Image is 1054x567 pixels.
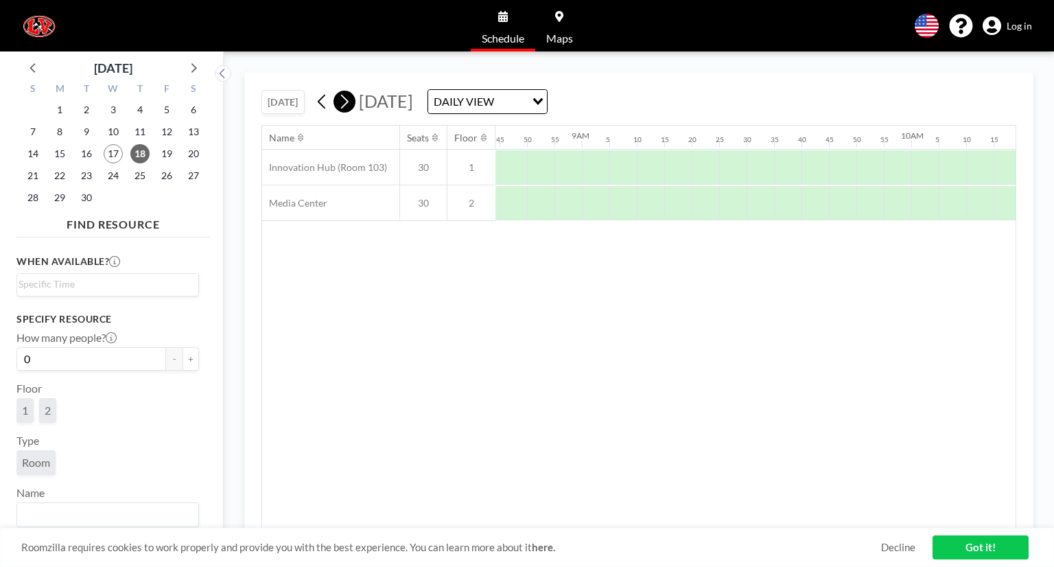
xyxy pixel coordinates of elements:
[180,81,207,99] div: S
[21,541,881,554] span: Roomzilla requires cookies to work properly and provide you with the best experience. You can lea...
[22,404,28,417] span: 1
[262,161,387,174] span: Innovation Hub (Room 103)
[77,122,96,141] span: Tuesday, September 9, 2025
[19,506,191,524] input: Search for option
[447,161,495,174] span: 1
[532,541,555,553] a: here.
[880,135,889,144] div: 55
[661,135,669,144] div: 15
[23,144,43,163] span: Sunday, September 14, 2025
[881,541,915,554] a: Decline
[184,166,203,185] span: Saturday, September 27, 2025
[23,166,43,185] span: Sunday, September 21, 2025
[153,81,180,99] div: F
[94,58,132,78] div: [DATE]
[104,166,123,185] span: Wednesday, September 24, 2025
[130,100,150,119] span: Thursday, September 4, 2025
[157,122,176,141] span: Friday, September 12, 2025
[447,197,495,209] span: 2
[104,144,123,163] span: Wednesday, September 17, 2025
[184,122,203,141] span: Saturday, September 13, 2025
[431,93,497,111] span: DAILY VIEW
[633,135,642,144] div: 10
[100,81,127,99] div: W
[126,81,153,99] div: T
[23,188,43,207] span: Sunday, September 28, 2025
[400,161,447,174] span: 30
[50,166,69,185] span: Monday, September 22, 2025
[1007,20,1032,32] span: Log in
[551,135,559,144] div: 55
[130,166,150,185] span: Thursday, September 25, 2025
[104,100,123,119] span: Wednesday, September 3, 2025
[935,135,939,144] div: 5
[496,135,504,144] div: 45
[606,135,610,144] div: 5
[22,456,50,470] span: Room
[50,144,69,163] span: Monday, September 15, 2025
[16,486,45,500] label: Name
[798,135,806,144] div: 40
[524,135,532,144] div: 50
[130,144,150,163] span: Thursday, September 18, 2025
[400,197,447,209] span: 30
[47,81,73,99] div: M
[901,130,924,141] div: 10AM
[428,90,547,113] div: Search for option
[50,122,69,141] span: Monday, September 8, 2025
[157,144,176,163] span: Friday, September 19, 2025
[743,135,751,144] div: 30
[157,166,176,185] span: Friday, September 26, 2025
[77,166,96,185] span: Tuesday, September 23, 2025
[716,135,724,144] div: 25
[771,135,779,144] div: 35
[983,16,1032,36] a: Log in
[261,90,305,114] button: [DATE]
[269,132,294,144] div: Name
[77,188,96,207] span: Tuesday, September 30, 2025
[933,535,1029,559] a: Got it!
[130,122,150,141] span: Thursday, September 11, 2025
[77,100,96,119] span: Tuesday, September 2, 2025
[157,100,176,119] span: Friday, September 5, 2025
[23,122,43,141] span: Sunday, September 7, 2025
[572,130,589,141] div: 9AM
[825,135,834,144] div: 45
[853,135,861,144] div: 50
[50,100,69,119] span: Monday, September 1, 2025
[45,404,51,417] span: 2
[482,33,524,44] span: Schedule
[22,12,56,40] img: organization-logo
[16,313,199,325] h3: Specify resource
[184,100,203,119] span: Saturday, September 6, 2025
[77,144,96,163] span: Tuesday, September 16, 2025
[963,135,971,144] div: 10
[73,81,100,99] div: T
[183,347,199,371] button: +
[546,33,573,44] span: Maps
[20,81,47,99] div: S
[19,277,191,292] input: Search for option
[16,434,39,448] label: Type
[16,382,42,395] label: Floor
[16,212,210,231] h4: FIND RESOURCE
[50,188,69,207] span: Monday, September 29, 2025
[184,144,203,163] span: Saturday, September 20, 2025
[498,93,524,111] input: Search for option
[990,135,998,144] div: 15
[454,132,478,144] div: Floor
[262,197,327,209] span: Media Center
[166,347,183,371] button: -
[359,91,413,111] span: [DATE]
[104,122,123,141] span: Wednesday, September 10, 2025
[16,331,117,345] label: How many people?
[17,503,198,526] div: Search for option
[688,135,696,144] div: 20
[17,274,198,294] div: Search for option
[407,132,429,144] div: Seats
